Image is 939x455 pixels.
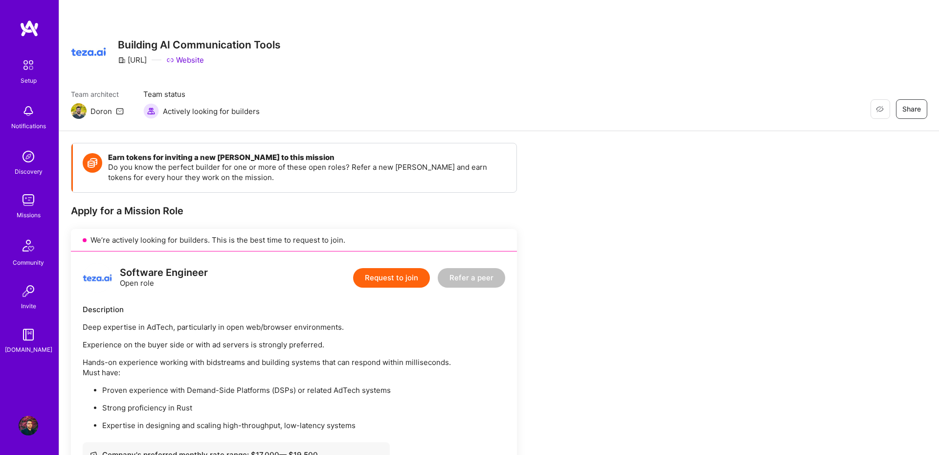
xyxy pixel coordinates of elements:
[108,153,507,162] h4: Earn tokens for inviting a new [PERSON_NAME] to this mission
[71,205,517,217] div: Apply for a Mission Role
[116,107,124,115] i: icon Mail
[83,357,505,378] p: Hands-on experience working with bidstreams and building systems that can respond within millisec...
[83,322,505,332] p: Deep expertise in AdTech, particularly in open web/browser environments.
[102,385,505,395] p: Proven experience with Demand-Side Platforms (DSPs) or related AdTech systems
[120,268,208,278] div: Software Engineer
[83,263,112,293] img: logo
[83,153,102,173] img: Token icon
[118,55,147,65] div: [URL]
[19,416,38,435] img: User Avatar
[19,190,38,210] img: teamwork
[71,34,106,69] img: Company Logo
[19,101,38,121] img: bell
[166,55,204,65] a: Website
[902,104,921,114] span: Share
[438,268,505,288] button: Refer a peer
[20,20,39,37] img: logo
[108,162,507,182] p: Do you know the perfect builder for one or more of these open roles? Refer a new [PERSON_NAME] an...
[120,268,208,288] div: Open role
[83,304,505,315] div: Description
[11,121,46,131] div: Notifications
[102,403,505,413] p: Strong proficiency in Rust
[90,106,112,116] div: Doron
[17,234,40,257] img: Community
[5,344,52,355] div: [DOMAIN_NAME]
[143,103,159,119] img: Actively looking for builders
[143,89,260,99] span: Team status
[19,325,38,344] img: guide book
[21,301,36,311] div: Invite
[71,229,517,251] div: We’re actively looking for builders. This is the best time to request to join.
[19,281,38,301] img: Invite
[13,257,44,268] div: Community
[16,416,41,435] a: User Avatar
[19,147,38,166] img: discovery
[17,210,41,220] div: Missions
[71,103,87,119] img: Team Architect
[118,56,126,64] i: icon CompanyGray
[21,75,37,86] div: Setup
[163,106,260,116] span: Actively looking for builders
[353,268,430,288] button: Request to join
[118,39,281,51] h3: Building AI Communication Tools
[15,166,43,177] div: Discovery
[18,55,39,75] img: setup
[102,420,505,431] p: Expertise in designing and scaling high-throughput, low-latency systems
[71,89,124,99] span: Team architect
[83,340,505,350] p: Experience on the buyer side or with ad servers is strongly preferred.
[896,99,927,119] button: Share
[876,105,884,113] i: icon EyeClosed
